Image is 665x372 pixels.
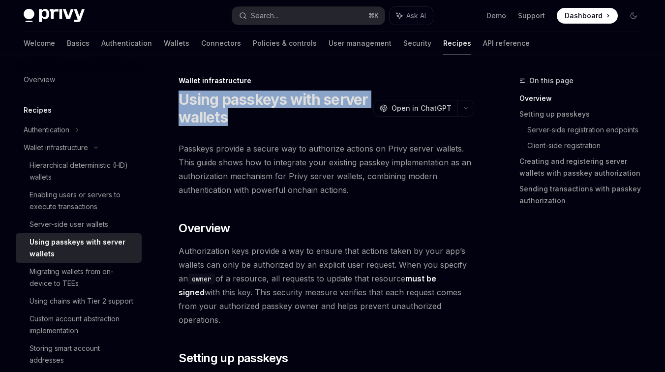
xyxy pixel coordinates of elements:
[179,142,474,197] span: Passkeys provide a secure way to authorize actions on Privy server wallets. This guide shows how ...
[201,31,241,55] a: Connectors
[527,122,649,138] a: Server-side registration endpoints
[179,76,474,86] div: Wallet infrastructure
[406,11,426,21] span: Ask AI
[30,189,136,213] div: Enabling users or servers to execute transactions
[24,142,88,154] div: Wallet infrastructure
[368,12,379,20] span: ⌘ K
[529,75,574,87] span: On this page
[443,31,471,55] a: Recipes
[392,103,452,113] span: Open in ChatGPT
[30,236,136,260] div: Using passkeys with server wallets
[30,159,136,183] div: Hierarchical deterministic (HD) wallets
[24,74,55,86] div: Overview
[16,340,142,369] a: Storing smart account addresses
[24,31,55,55] a: Welcome
[30,295,133,307] div: Using chains with Tier 2 support
[373,100,457,117] button: Open in ChatGPT
[486,11,506,21] a: Demo
[30,342,136,366] div: Storing smart account addresses
[179,244,474,327] span: Authorization keys provide a way to ensure that actions taken by your app’s wallets can only be a...
[390,7,433,25] button: Ask AI
[24,104,52,116] h5: Recipes
[24,9,85,23] img: dark logo
[30,313,136,337] div: Custom account abstraction implementation
[188,274,215,284] code: owner
[16,233,142,263] a: Using passkeys with server wallets
[16,216,142,233] a: Server-side user wallets
[179,91,369,126] h1: Using passkeys with server wallets
[519,181,649,209] a: Sending transactions with passkey authorization
[16,292,142,310] a: Using chains with Tier 2 support
[16,186,142,216] a: Enabling users or servers to execute transactions
[626,8,641,24] button: Toggle dark mode
[483,31,530,55] a: API reference
[253,31,317,55] a: Policies & controls
[101,31,152,55] a: Authentication
[24,124,69,136] div: Authentication
[329,31,392,55] a: User management
[30,266,136,289] div: Migrating wallets from on-device to TEEs
[251,10,278,22] div: Search...
[403,31,431,55] a: Security
[67,31,90,55] a: Basics
[16,156,142,186] a: Hierarchical deterministic (HD) wallets
[565,11,603,21] span: Dashboard
[179,220,230,236] span: Overview
[179,350,288,366] span: Setting up passkeys
[16,263,142,292] a: Migrating wallets from on-device to TEEs
[164,31,189,55] a: Wallets
[519,106,649,122] a: Setting up passkeys
[16,310,142,340] a: Custom account abstraction implementation
[16,71,142,89] a: Overview
[519,91,649,106] a: Overview
[527,138,649,154] a: Client-side registration
[232,7,385,25] button: Search...⌘K
[519,154,649,181] a: Creating and registering server wallets with passkey authorization
[557,8,618,24] a: Dashboard
[518,11,545,21] a: Support
[30,218,108,230] div: Server-side user wallets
